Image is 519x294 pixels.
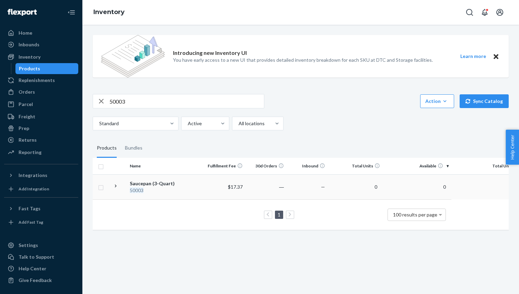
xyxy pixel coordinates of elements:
a: Inbounds [4,39,78,50]
div: Give Feedback [19,277,52,284]
button: Open Search Box [463,5,476,19]
td: ― [245,174,287,199]
button: Open account menu [493,5,507,19]
div: Orders [19,89,35,95]
div: Returns [19,137,37,143]
div: Help Center [19,265,46,272]
div: Inventory [19,54,41,60]
a: Orders [4,86,78,97]
input: Search inventory by name or sku [109,94,264,108]
div: Fast Tags [19,205,41,212]
th: Fulfillment Fee [204,158,245,174]
th: Inbound [287,158,328,174]
th: Total Units [328,158,383,174]
span: 0 [440,184,449,190]
button: Open notifications [478,5,492,19]
a: Returns [4,134,78,145]
button: Integrations [4,170,78,181]
button: Help Center [506,130,519,165]
input: Standard [99,120,99,127]
span: 0 [372,184,380,190]
img: Flexport logo [8,9,37,16]
div: Products [19,65,40,72]
a: Settings [4,240,78,251]
a: Freight [4,111,78,122]
a: Add Integration [4,184,78,195]
a: Inventory [93,8,125,16]
div: Freight [19,113,35,120]
p: You have early access to a new UI that provides detailed inventory breakdown for each SKU at DTC ... [173,57,433,63]
a: Products [15,63,79,74]
button: Close Navigation [65,5,78,19]
div: Reporting [19,149,42,156]
span: — [321,184,325,190]
button: Sync Catalog [460,94,509,108]
img: new-reports-banner-icon.82668bd98b6a51aee86340f2a7b77ae3.png [101,35,165,78]
div: Add Integration [19,186,49,192]
button: Action [420,94,454,108]
input: Active [187,120,188,127]
span: $17.37 [228,184,243,190]
a: Add Fast Tag [4,217,78,228]
span: 100 results per page [393,212,437,217]
div: Add Fast Tag [19,219,43,225]
em: 50003 [130,187,143,193]
button: Learn more [456,52,490,61]
div: Prep [19,125,29,132]
div: Talk to Support [19,254,54,260]
a: Page 1 is your current page [276,212,282,217]
a: Parcel [4,99,78,110]
div: Integrations [19,172,47,179]
a: Reporting [4,147,78,158]
a: Talk to Support [4,251,78,262]
a: Help Center [4,263,78,274]
th: 30d Orders [245,158,287,174]
th: Name [127,158,204,174]
div: Action [425,98,449,105]
a: Prep [4,123,78,134]
a: Replenishments [4,75,78,86]
p: Introducing new Inventory UI [173,49,247,57]
div: Replenishments [19,77,55,84]
div: Saucepan (3-Quart) [130,180,201,187]
a: Inventory [4,51,78,62]
a: Home [4,27,78,38]
button: Fast Tags [4,203,78,214]
div: Products [97,139,117,158]
div: Parcel [19,101,33,108]
button: Close [492,52,500,61]
th: Available [383,158,451,174]
button: Give Feedback [4,275,78,286]
div: Settings [19,242,38,249]
div: Bundles [125,139,142,158]
div: Inbounds [19,41,39,48]
ol: breadcrumbs [88,2,130,22]
div: Home [19,30,32,36]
